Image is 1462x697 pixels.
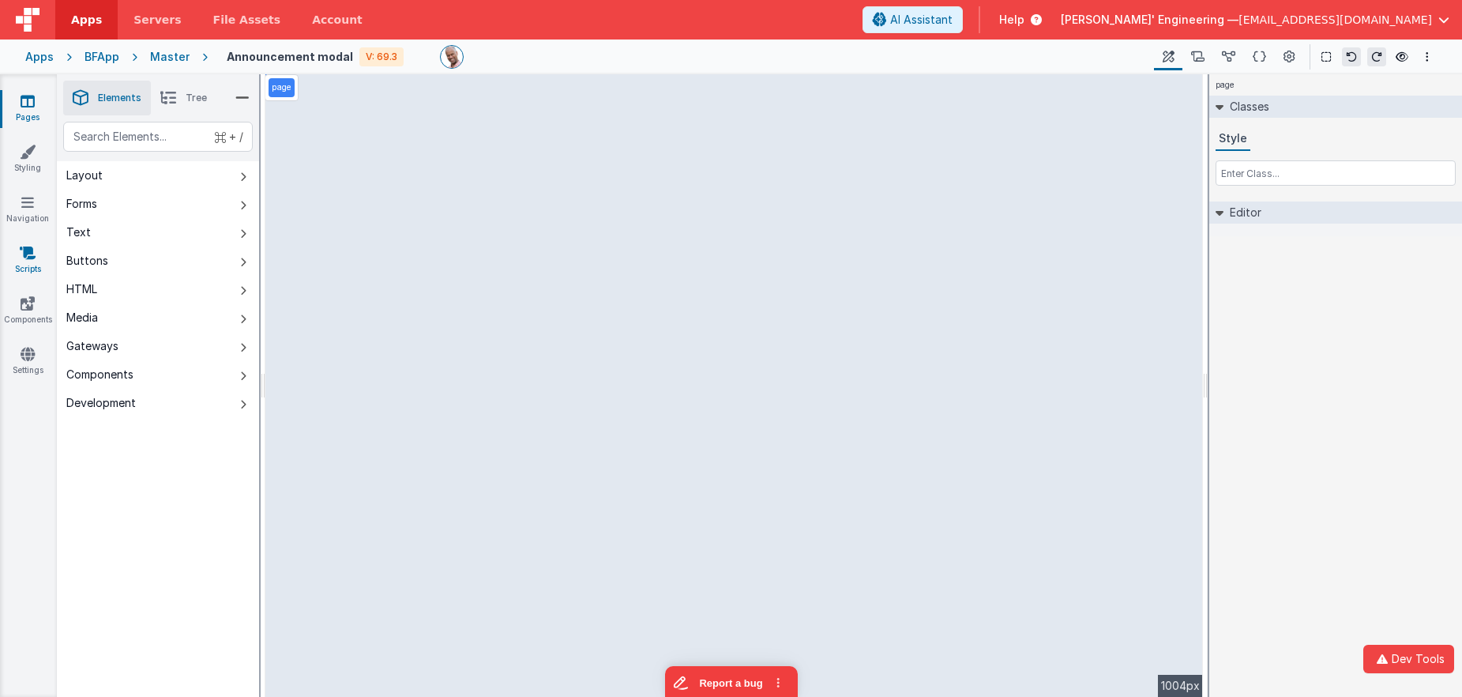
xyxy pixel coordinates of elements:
h2: Editor [1223,202,1261,224]
span: Apps [71,12,102,28]
button: [PERSON_NAME]' Engineering — [EMAIL_ADDRESS][DOMAIN_NAME] [1061,12,1449,28]
div: Layout [66,168,103,183]
div: BFApp [85,49,119,65]
div: --> [265,74,1203,697]
button: Forms [57,190,259,218]
input: Search Elements... [63,122,253,152]
span: AI Assistant [890,12,953,28]
button: Gateways [57,332,259,360]
div: Gateways [66,338,118,354]
div: Master [150,49,190,65]
button: AI Assistant [863,6,963,33]
button: Buttons [57,247,259,275]
div: Development [66,395,136,411]
button: Components [57,360,259,389]
button: Layout [57,161,259,190]
div: Forms [66,196,97,212]
div: Apps [25,49,54,65]
img: 11ac31fe5dc3d0eff3fbbbf7b26fa6e1 [441,46,463,68]
button: Dev Tools [1363,645,1454,673]
p: page [272,81,291,94]
h4: page [1209,74,1241,96]
div: Components [66,367,133,382]
span: + / [215,122,243,152]
span: File Assets [213,12,281,28]
button: Media [57,303,259,332]
span: Tree [186,92,207,104]
div: 1004px [1158,675,1203,697]
button: Text [57,218,259,247]
span: Servers [133,12,181,28]
div: Buttons [66,253,108,269]
button: HTML [57,275,259,303]
span: Help [999,12,1024,28]
div: V: 69.3 [359,47,404,66]
span: Elements [98,92,141,104]
span: [PERSON_NAME]' Engineering — [1061,12,1238,28]
input: Enter Class... [1216,160,1456,186]
div: Text [66,224,91,240]
button: Style [1216,127,1250,151]
span: [EMAIL_ADDRESS][DOMAIN_NAME] [1238,12,1432,28]
button: Development [57,389,259,417]
div: HTML [66,281,97,297]
button: Options [1418,47,1437,66]
h4: Announcement modal [227,51,353,62]
h2: Classes [1223,96,1269,118]
div: Media [66,310,98,326]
